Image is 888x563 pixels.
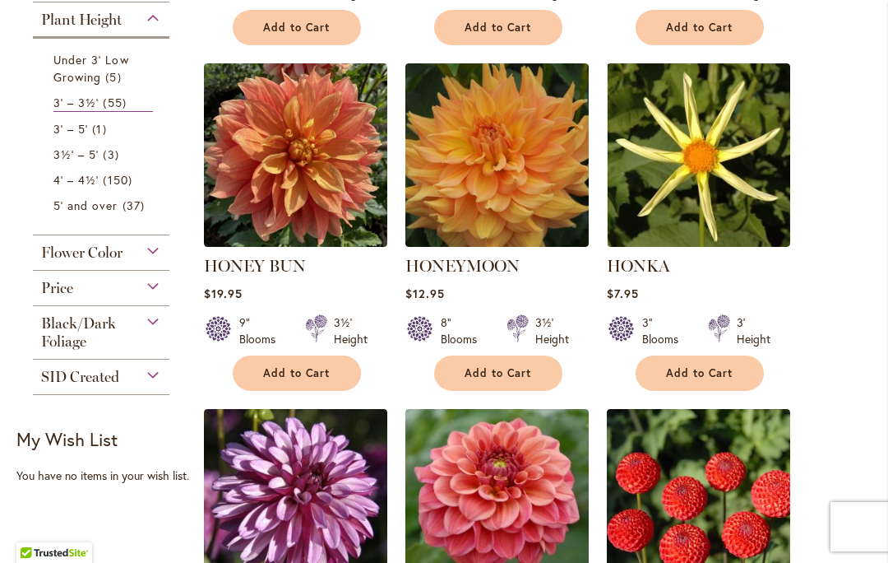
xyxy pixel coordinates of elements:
[607,63,790,247] img: HONKA
[405,286,445,301] span: $12.95
[204,286,243,301] span: $19.95
[105,68,125,86] span: 5
[233,10,361,45] button: Add to Cart
[607,235,790,250] a: HONKA
[434,10,562,45] button: Add to Cart
[642,314,688,347] div: 3" Blooms
[103,146,123,163] span: 3
[53,197,153,214] a: 5' and over 37
[53,120,153,137] a: 3' – 5' 1
[239,314,285,347] div: 9" Blooms
[41,314,116,351] span: Black/Dark Foliage
[204,63,387,247] img: Honey Bun
[334,314,368,347] div: 3½' Height
[441,314,487,347] div: 8" Blooms
[123,197,149,214] span: 37
[53,146,153,163] a: 3½' – 5' 3
[405,63,589,247] img: Honeymoon
[666,21,733,35] span: Add to Cart
[41,11,122,29] span: Plant Height
[465,366,532,380] span: Add to Cart
[53,51,153,86] a: Under 3' Low Growing 5
[607,256,670,276] a: HONKA
[666,366,733,380] span: Add to Cart
[16,427,118,451] strong: My Wish List
[53,172,99,188] span: 4' – 4½'
[636,10,764,45] button: Add to Cart
[53,121,88,137] span: 3' – 5'
[233,356,361,391] button: Add to Cart
[405,235,589,250] a: Honeymoon
[204,256,306,276] a: HONEY BUN
[636,356,764,391] button: Add to Cart
[434,356,562,391] button: Add to Cart
[16,468,195,484] div: You have no items in your wish list.
[607,286,639,301] span: $7.95
[53,147,99,162] span: 3½' – 5'
[92,120,110,137] span: 1
[41,368,119,386] span: SID Created
[41,244,123,262] span: Flower Color
[41,279,73,297] span: Price
[737,314,770,347] div: 3' Height
[53,171,153,188] a: 4' – 4½' 150
[535,314,569,347] div: 3½' Height
[53,95,99,110] span: 3' – 3½'
[53,198,118,213] span: 5' and over
[53,94,153,112] a: 3' – 3½' 55
[405,256,520,276] a: HONEYMOON
[263,21,331,35] span: Add to Cart
[103,171,136,188] span: 150
[465,21,532,35] span: Add to Cart
[204,235,387,250] a: Honey Bun
[53,52,129,85] span: Under 3' Low Growing
[12,505,58,551] iframe: Launch Accessibility Center
[103,94,130,111] span: 55
[263,366,331,380] span: Add to Cart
